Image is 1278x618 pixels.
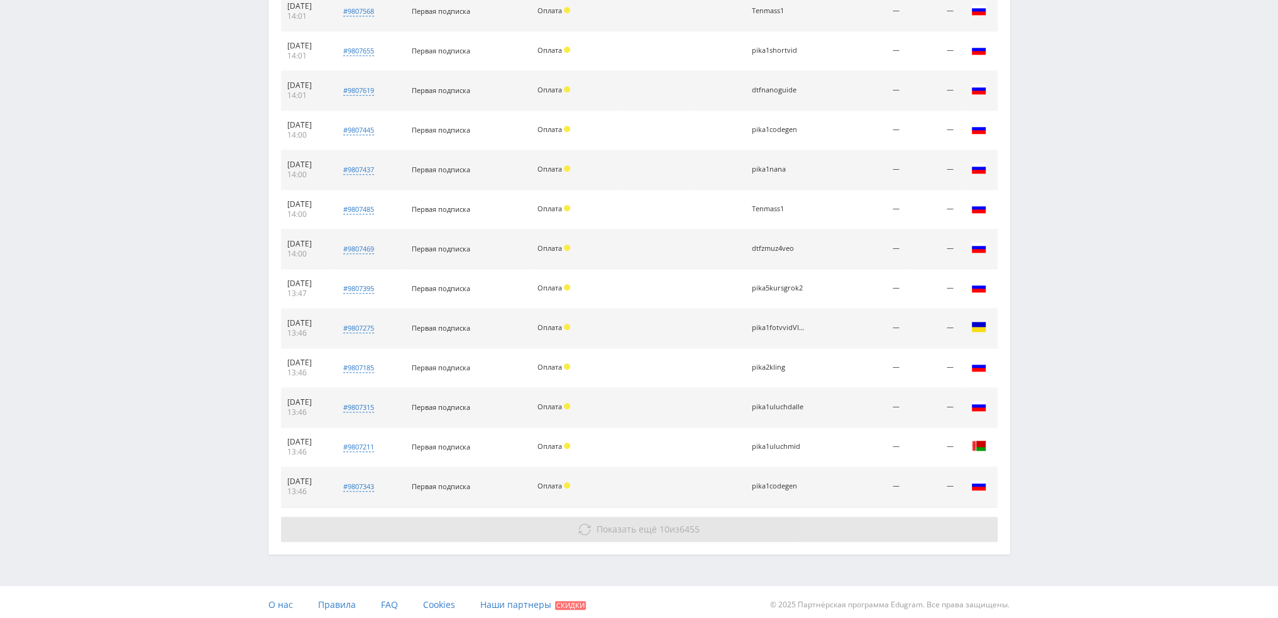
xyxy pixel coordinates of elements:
[906,467,960,507] td: —
[381,599,398,610] span: FAQ
[287,120,325,130] div: [DATE]
[423,599,455,610] span: Cookies
[752,165,808,174] div: pika1nana
[281,517,998,542] button: Показать ещё 10из6455
[343,284,374,294] div: #9807395
[287,199,325,209] div: [DATE]
[537,45,562,55] span: Оплата
[906,348,960,388] td: —
[840,31,906,71] td: —
[343,204,374,214] div: #9807485
[287,1,325,11] div: [DATE]
[906,31,960,71] td: —
[412,165,470,174] span: Первая подписка
[343,442,374,452] div: #9807211
[343,6,374,16] div: #9807568
[752,324,808,332] div: pika1fotvvidVIDGEN
[537,441,562,451] span: Оплата
[971,438,986,453] img: blr.png
[412,244,470,253] span: Первая подписка
[564,7,570,13] span: Холд
[537,362,562,372] span: Оплата
[287,11,325,21] div: 14:01
[597,523,657,535] span: Показать ещё
[287,130,325,140] div: 14:00
[412,442,470,451] span: Первая подписка
[537,124,562,134] span: Оплата
[597,523,700,535] span: из
[287,437,325,447] div: [DATE]
[564,363,570,370] span: Холд
[287,318,325,328] div: [DATE]
[840,229,906,269] td: —
[840,150,906,190] td: —
[752,284,808,292] div: pika5kursgrok2
[480,599,551,610] span: Наши партнеры
[412,284,470,293] span: Первая подписка
[971,478,986,493] img: rus.png
[564,86,570,92] span: Холд
[564,403,570,409] span: Холд
[564,47,570,53] span: Холд
[840,428,906,467] td: —
[343,363,374,373] div: #9807185
[971,121,986,136] img: rus.png
[287,41,325,51] div: [DATE]
[287,249,325,259] div: 14:00
[564,245,570,251] span: Холд
[412,363,470,372] span: Первая подписка
[537,164,562,174] span: Оплата
[287,279,325,289] div: [DATE]
[287,487,325,497] div: 13:46
[537,6,562,15] span: Оплата
[537,85,562,94] span: Оплата
[971,201,986,216] img: rus.png
[840,309,906,348] td: —
[287,447,325,457] div: 13:46
[287,368,325,378] div: 13:46
[555,601,586,610] span: Скидки
[412,86,470,95] span: Первая подписка
[906,388,960,428] td: —
[268,599,293,610] span: О нас
[752,482,808,490] div: pika1codegen
[537,204,562,213] span: Оплата
[287,328,325,338] div: 13:46
[412,125,470,135] span: Первая подписка
[564,324,570,330] span: Холд
[840,467,906,507] td: —
[971,319,986,334] img: ukr.png
[840,190,906,229] td: —
[564,205,570,211] span: Холд
[537,323,562,332] span: Оплата
[287,407,325,417] div: 13:46
[412,482,470,491] span: Первая подписка
[906,309,960,348] td: —
[564,284,570,290] span: Холд
[343,482,374,492] div: #9807343
[906,111,960,150] td: —
[752,126,808,134] div: pika1codegen
[752,245,808,253] div: dtfzmuz4veo
[564,126,570,132] span: Холд
[537,283,562,292] span: Оплата
[659,523,669,535] span: 10
[752,205,808,213] div: Tenmass1
[752,7,808,15] div: Tenmass1
[343,46,374,56] div: #9807655
[840,111,906,150] td: —
[343,244,374,254] div: #9807469
[906,71,960,111] td: —
[840,71,906,111] td: —
[287,80,325,91] div: [DATE]
[564,165,570,172] span: Холд
[906,190,960,229] td: —
[343,402,374,412] div: #9807315
[287,358,325,368] div: [DATE]
[343,125,374,135] div: #9807445
[752,403,808,411] div: pika1uluchdalle
[971,240,986,255] img: rus.png
[287,209,325,219] div: 14:00
[971,399,986,414] img: rus.png
[412,323,470,333] span: Первая подписка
